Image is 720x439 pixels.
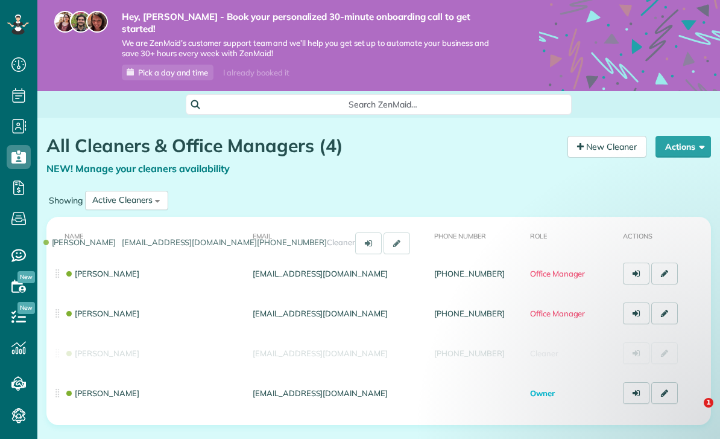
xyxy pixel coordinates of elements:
a: [PERSON_NAME] [42,237,116,247]
a: [PERSON_NAME] [65,348,139,358]
span: Office Manager [530,269,585,278]
label: Showing [46,194,85,207]
h1: All Cleaners & Office Managers (4) [46,136,558,156]
a: [PERSON_NAME] [65,309,139,318]
span: Cleaner [327,237,355,247]
td: [EMAIL_ADDRESS][DOMAIN_NAME] [122,232,257,254]
span: Office Manager [530,309,585,318]
a: NEW! Manage your cleaners availability [46,162,230,175]
span: New [17,271,35,283]
a: [PERSON_NAME] [65,269,139,278]
span: Pick a day and time [138,68,208,77]
iframe: Intercom live chat [679,398,708,427]
img: maria-72a9807cf96188c08ef61303f053569d2e2a8a1cde33d635c8a3ac13582a053d.jpg [54,11,76,33]
td: [EMAIL_ADDRESS][DOMAIN_NAME] [248,254,429,293]
th: Actions [618,217,711,254]
td: [EMAIL_ADDRESS][DOMAIN_NAME] [248,293,429,333]
a: Pick a day and time [122,65,213,80]
a: New Cleaner [567,136,646,158]
th: Role [525,217,619,254]
td: [EMAIL_ADDRESS][DOMAIN_NAME] [248,333,429,373]
img: jorge-587dff0eeaa6aab1f244e6dc62b8924c3b6ad411094392a53c71c6c4a576187d.jpg [70,11,92,33]
img: michelle-19f622bdf1676172e81f8f8fba1fb50e276960ebfe0243fe18214015130c80e4.jpg [86,11,108,33]
td: [EMAIL_ADDRESS][DOMAIN_NAME] [248,373,429,413]
a: [PHONE_NUMBER] [434,309,504,318]
strong: Hey, [PERSON_NAME] - Book your personalized 30-minute onboarding call to get started! [122,11,503,34]
a: [PERSON_NAME] [65,388,139,398]
span: New [17,302,35,314]
th: Phone number [429,217,525,254]
div: Active Cleaners [92,194,153,207]
th: Name [46,217,248,254]
button: Actions [655,136,711,158]
a: [PHONE_NUMBER] [434,269,504,278]
a: [PHONE_NUMBER] [257,237,327,247]
div: I already booked it [216,65,296,80]
span: 1 [704,398,713,408]
span: We are ZenMaid’s customer support team and we’ll help you get set up to automate your business an... [122,38,503,59]
th: Email [248,217,429,254]
a: [PHONE_NUMBER] [434,348,504,358]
